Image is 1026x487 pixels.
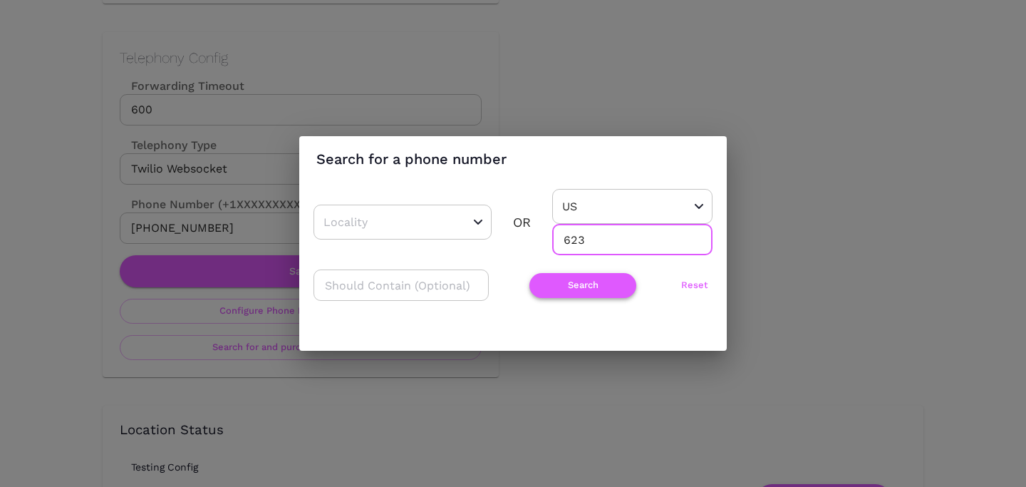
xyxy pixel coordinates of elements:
[313,270,489,301] input: Should Contain (Optional)
[320,211,441,233] input: Locality
[677,273,712,298] button: Reset
[552,224,712,255] input: Area Code
[529,273,636,298] button: Search
[299,136,727,182] h2: Search for a phone number
[690,198,708,215] button: Open
[559,195,662,217] input: Country
[470,214,487,231] button: Open
[513,212,531,233] div: OR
